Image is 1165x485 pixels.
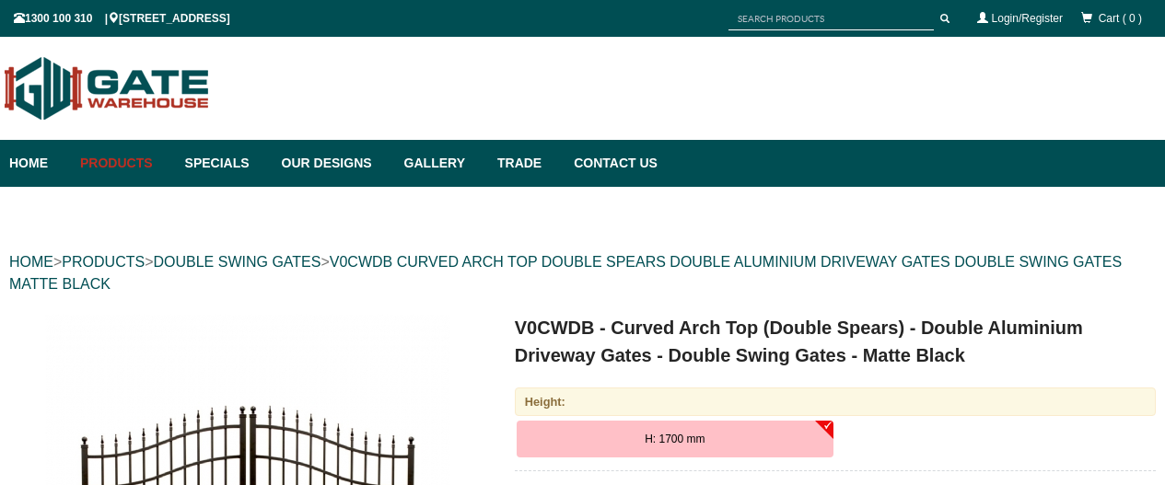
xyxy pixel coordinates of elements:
a: HOME [9,254,53,270]
input: SEARCH PRODUCTS [728,7,934,30]
div: Height: [515,387,1156,416]
span: H: 1700 mm [645,433,705,445]
a: Specials [176,140,273,187]
a: Trade [488,140,565,187]
span: Cart ( 0 ) [1099,12,1142,25]
div: > > > [9,233,1156,314]
a: DOUBLE SWING GATES [153,254,320,270]
a: Our Designs [273,140,395,187]
h1: V0CWDB - Curved Arch Top (Double Spears) - Double Aluminium Driveway Gates - Double Swing Gates -... [515,314,1156,369]
a: Gallery [395,140,488,187]
a: PRODUCTS [62,254,145,270]
a: Products [71,140,176,187]
span: 1300 100 310 | [STREET_ADDRESS] [14,12,230,25]
a: Home [9,140,71,187]
a: Login/Register [992,12,1063,25]
a: Contact Us [565,140,658,187]
a: V0CWDB CURVED ARCH TOP DOUBLE SPEARS DOUBLE ALUMINIUM DRIVEWAY GATES DOUBLE SWING GATES MATTE BLACK [9,254,1122,292]
button: H: 1700 mm [517,421,833,457]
